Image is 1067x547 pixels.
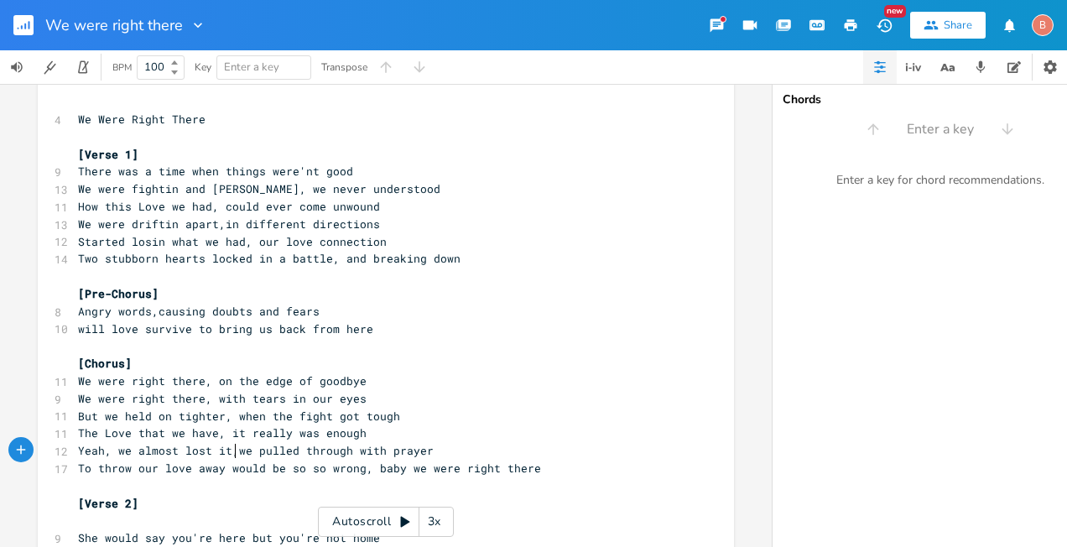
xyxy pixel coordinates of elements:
div: Key [195,62,211,72]
span: Two stubborn hearts locked in a battle, and breaking down [78,251,461,266]
span: [Chorus] [78,356,132,371]
span: We were driftin apart,in different directions [78,216,380,232]
button: B [1032,6,1054,44]
span: Yeah, we almost lost it,we pulled through with prayer [78,443,434,458]
span: But we held on tighter, when the fight got tough [78,409,400,424]
span: Enter a key [224,60,279,75]
span: We Were Right There [78,112,206,127]
span: She would say you're here but you're not home [78,530,380,545]
div: New [884,5,906,18]
div: 3x [419,507,450,537]
div: Transpose [321,62,367,72]
div: Share [944,18,972,33]
div: Autoscroll [318,507,454,537]
span: There was a time when things were'nt good [78,164,353,179]
span: We were right there, on the edge of goodbye [78,373,367,388]
span: The Love that we have, it really was enough [78,425,367,440]
span: We were fightin and [PERSON_NAME], we never understood [78,181,440,196]
button: New [867,10,901,40]
span: We were right there [45,18,183,33]
span: Started losin what we had, our love connection [78,234,387,249]
div: bjb3598 [1032,14,1054,36]
div: BPM [112,63,132,72]
span: will love survive to bring us back from here [78,321,373,336]
span: Angry words,causing doubts and fears [78,304,320,319]
span: How this Love we had, could ever come unwound [78,199,380,214]
span: Enter a key [907,120,974,139]
span: [Pre-Chorus] [78,286,159,301]
span: To throw our love away would be so so wrong, baby we were right there [78,461,541,476]
span: [Verse 1] [78,147,138,162]
span: We were right there, with tears in our eyes [78,391,367,406]
button: Share [910,12,986,39]
span: [Verse 2] [78,496,138,511]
